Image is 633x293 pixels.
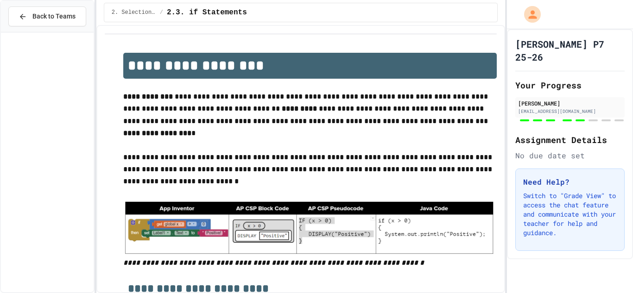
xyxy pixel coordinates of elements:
div: [PERSON_NAME] [518,99,622,107]
p: Switch to "Grade View" to access the chat feature and communicate with your teacher for help and ... [523,191,617,237]
div: [EMAIL_ADDRESS][DOMAIN_NAME] [518,108,622,115]
h1: [PERSON_NAME] P7 25-26 [515,37,625,63]
span: 2.3. if Statements [167,7,247,18]
h2: Assignment Details [515,133,625,146]
span: 2. Selection and Iteration [112,9,156,16]
div: My Account [514,4,543,25]
iframe: chat widget [556,216,624,255]
iframe: chat widget [594,256,624,284]
h2: Your Progress [515,79,625,92]
span: / [160,9,163,16]
span: Back to Teams [32,12,76,21]
h3: Need Help? [523,176,617,187]
button: Back to Teams [8,6,86,26]
div: No due date set [515,150,625,161]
